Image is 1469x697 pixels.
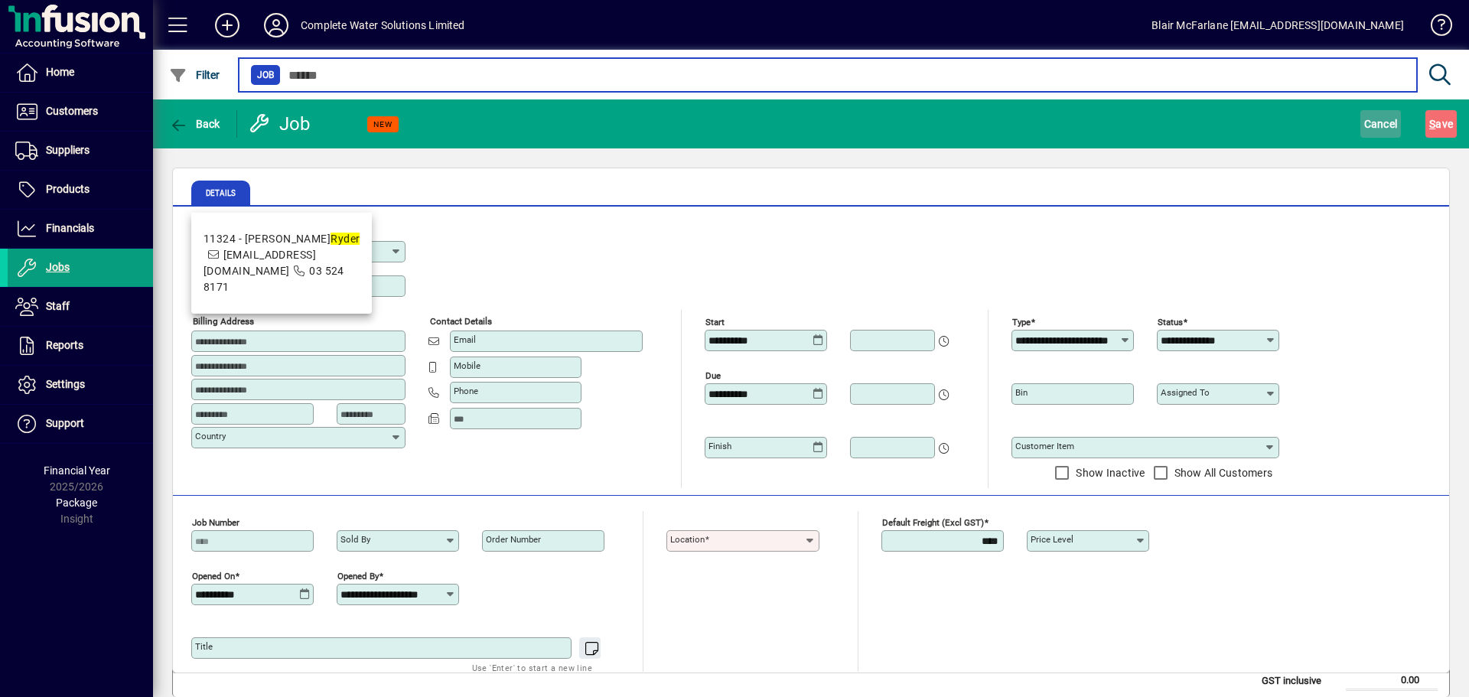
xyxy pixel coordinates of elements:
mat-label: Status [1158,317,1183,327]
mat-label: Phone [454,386,478,396]
mat-label: Email [454,334,476,345]
mat-label: Sold by [340,534,370,545]
em: Ryder [331,233,360,245]
div: Blair McFarlane [EMAIL_ADDRESS][DOMAIN_NAME] [1151,13,1404,37]
span: Financials [46,222,94,234]
span: Staff [46,300,70,312]
app-page-header-button: Back [153,110,237,138]
span: Support [46,417,84,429]
span: [EMAIL_ADDRESS][DOMAIN_NAME] [204,249,316,277]
mat-hint: Use 'Enter' to start a new line [472,659,592,676]
mat-label: Due [705,370,721,381]
td: 0.00 [1346,672,1438,690]
span: Customers [46,105,98,117]
span: Settings [46,378,85,390]
a: Knowledge Base [1419,3,1450,53]
mat-label: Opened by [337,571,379,581]
span: S [1429,118,1435,130]
a: Products [8,171,153,209]
button: Profile [252,11,301,39]
label: Show All Customers [1171,465,1273,480]
mat-label: Opened On [192,571,235,581]
span: Products [46,183,90,195]
span: Details [206,190,236,197]
mat-label: Title [195,641,213,652]
span: Job [257,67,274,83]
span: Financial Year [44,464,110,477]
span: Reports [46,339,83,351]
a: Customers [8,93,153,131]
span: Suppliers [46,144,90,156]
span: Back [169,118,220,130]
mat-label: Default Freight (excl GST) [882,517,984,528]
mat-label: Start [705,317,725,327]
div: 11324 - [PERSON_NAME] [204,231,360,247]
span: Home [46,66,74,78]
td: GST inclusive [1254,672,1346,690]
button: Save [1425,110,1457,138]
mat-label: Country [195,431,226,441]
mat-option: 11324 - Steve Ryder [191,219,372,308]
span: ave [1429,112,1453,136]
span: NEW [373,119,392,129]
a: Home [8,54,153,92]
mat-label: Location [670,534,705,545]
a: Suppliers [8,132,153,170]
a: Support [8,405,153,443]
mat-label: Bin [1015,387,1028,398]
a: Staff [8,288,153,326]
mat-label: Type [1012,317,1031,327]
span: Cancel [1364,112,1398,136]
mat-label: Price Level [1031,534,1073,545]
mat-label: Order number [486,534,541,545]
div: Job [249,112,314,136]
mat-label: Job number [192,517,239,528]
div: Complete Water Solutions Limited [301,13,465,37]
mat-label: Customer Item [1015,441,1074,451]
mat-label: Assigned to [1161,387,1210,398]
button: Cancel [1360,110,1402,138]
mat-label: Finish [708,441,731,451]
a: Reports [8,327,153,365]
button: Back [165,110,224,138]
span: Filter [169,69,220,81]
label: Show Inactive [1073,465,1145,480]
span: Package [56,497,97,509]
button: Add [203,11,252,39]
mat-label: Mobile [454,360,480,371]
a: Financials [8,210,153,248]
a: Settings [8,366,153,404]
button: Filter [165,61,224,89]
span: Jobs [46,261,70,273]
